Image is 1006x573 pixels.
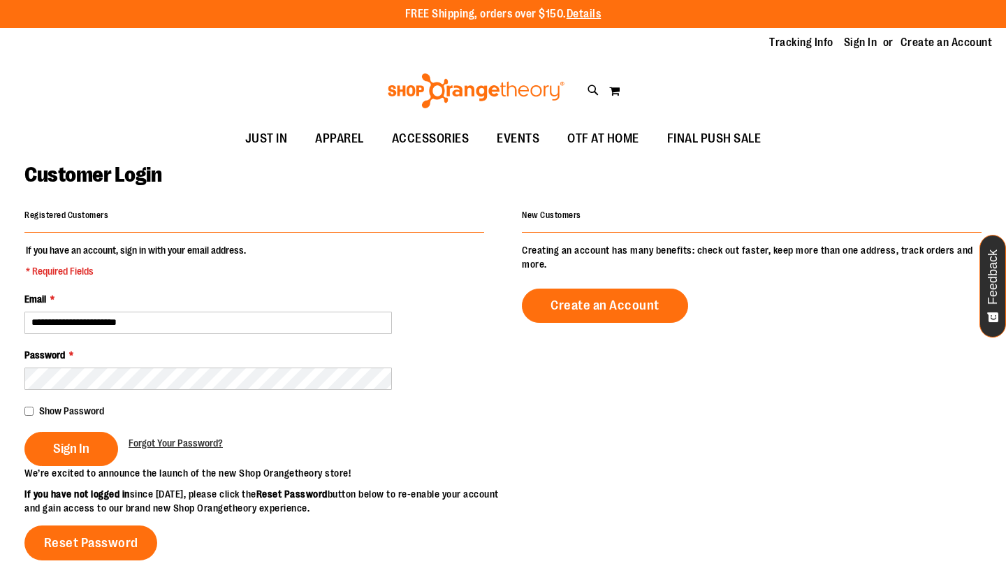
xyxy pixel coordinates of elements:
[24,349,65,361] span: Password
[653,123,775,155] a: FINAL PUSH SALE
[24,432,118,466] button: Sign In
[405,6,602,22] p: FREE Shipping, orders over $150.
[129,437,223,449] span: Forgot Your Password?
[386,73,567,108] img: Shop Orangetheory
[24,243,247,278] legend: If you have an account, sign in with your email address.
[24,210,108,220] strong: Registered Customers
[24,488,130,500] strong: If you have not logged in
[256,488,328,500] strong: Reset Password
[522,210,581,220] strong: New Customers
[567,8,602,20] a: Details
[392,123,469,154] span: ACCESSORIES
[497,123,539,154] span: EVENTS
[245,123,288,154] span: JUST IN
[24,487,503,515] p: since [DATE], please click the button below to re-enable your account and gain access to our bran...
[39,405,104,416] span: Show Password
[24,163,161,187] span: Customer Login
[24,466,503,480] p: We’re excited to announce the launch of the new Shop Orangetheory store!
[378,123,483,155] a: ACCESSORIES
[901,35,993,50] a: Create an Account
[522,289,688,323] a: Create an Account
[844,35,877,50] a: Sign In
[53,441,89,456] span: Sign In
[522,243,982,271] p: Creating an account has many benefits: check out faster, keep more than one address, track orders...
[231,123,302,155] a: JUST IN
[551,298,659,313] span: Create an Account
[24,293,46,305] span: Email
[301,123,378,155] a: APPAREL
[129,436,223,450] a: Forgot Your Password?
[315,123,364,154] span: APPAREL
[553,123,653,155] a: OTF AT HOME
[769,35,833,50] a: Tracking Info
[667,123,761,154] span: FINAL PUSH SALE
[24,525,157,560] a: Reset Password
[26,264,246,278] span: * Required Fields
[986,249,1000,305] span: Feedback
[979,235,1006,338] button: Feedback - Show survey
[567,123,639,154] span: OTF AT HOME
[44,535,138,551] span: Reset Password
[483,123,553,155] a: EVENTS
